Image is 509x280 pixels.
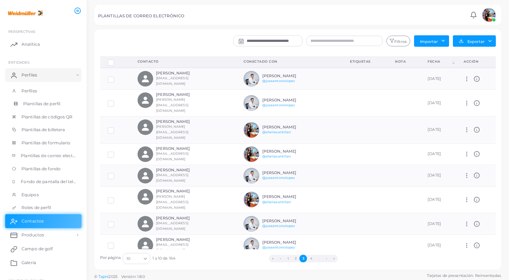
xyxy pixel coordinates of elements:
font: [PERSON_NAME] [156,92,190,97]
font: [DATE] [428,243,441,247]
img: avatar [482,8,496,22]
a: Perfiles [5,68,81,82]
svg: persona rellena [141,219,150,228]
font: 2025 [108,274,117,279]
font: ENTIDADES [8,60,29,64]
font: [PERSON_NAME] [262,125,296,129]
a: @sheilasantillan [262,154,291,158]
font: [PERSON_NAME][EMAIL_ADDRESS][DOMAIN_NAME] [156,98,188,112]
a: Plantillas de formulario [5,136,81,150]
font: [EMAIL_ADDRESS][DOMAIN_NAME] [156,76,188,85]
a: @joseantoniolopez [262,79,295,83]
font: Plantillas de formulario [21,140,71,145]
a: Plantillas de perfil [5,97,81,110]
svg: persona rellena [141,74,150,83]
svg: persona rellena [141,192,150,201]
button: Go to next page [323,255,330,262]
font: Galería [21,260,36,265]
img: avatar [244,237,259,253]
button: Filtros [386,36,410,47]
font: [PERSON_NAME] [262,194,296,199]
font: PLANTILLAS DE CORREO ELECTRÓNICO [98,13,185,18]
font: 1 [288,256,289,260]
svg: persona rellena [141,150,150,159]
font: Nota [395,60,406,63]
font: PERSPECTIVAS [8,29,35,34]
button: Ir a la página 1 [284,255,292,262]
font: [DATE] [428,197,441,202]
button: Go to first page [269,255,277,262]
a: Campo de golf [5,242,81,256]
font: Tapni [98,274,109,279]
font: @joseantoniolopez [262,176,295,180]
font: Por página [100,255,121,260]
a: @sheilasantillan [262,130,291,134]
button: Importar [414,35,449,47]
font: Plantillas de correo electrónico [21,153,87,158]
font: Fondo de pantalla del teléfono [21,179,85,184]
th: Selección de filas [100,56,130,68]
font: [PERSON_NAME] [262,98,296,102]
a: Analítica [5,37,81,51]
input: Buscar opción [131,255,141,262]
svg: persona rellena [141,241,150,250]
font: Contactos [21,218,44,224]
img: avatar [244,95,259,111]
font: [DATE] [428,173,441,178]
font: acción [464,60,479,63]
font: Etiquetas [350,60,371,63]
font: 10 [126,256,130,261]
font: Perfiles [21,88,37,93]
font: Analítica [21,42,40,47]
svg: persona rellena [141,96,150,105]
font: [PERSON_NAME] [262,218,296,223]
a: @joseantoniolopez [262,245,295,249]
img: avatar [244,122,259,138]
font: Conectado con [244,60,278,63]
a: @joseantoniolopez [262,103,295,107]
a: Perfiles [5,84,81,98]
img: logo [6,7,45,19]
button: Go to previous page [277,255,284,262]
font: [DATE] [428,221,441,226]
a: Plantillas de códigos QR [5,110,81,124]
font: Campo de golf [21,246,53,251]
font: [DATE] [428,151,441,156]
img: avatar [244,216,259,232]
font: [PERSON_NAME] [262,170,296,175]
font: Perfiles [21,72,37,78]
button: Go to page 3 [299,255,307,262]
font: [DATE] [428,127,441,132]
font: [PERSON_NAME] [156,168,190,172]
font: [PERSON_NAME] [156,71,190,75]
font: [EMAIL_ADDRESS][DOMAIN_NAME] [156,221,188,231]
font: Plantillas de fondo [21,166,61,171]
font: [EMAIL_ADDRESS][DOMAIN_NAME] [156,152,188,161]
font: Tarjetas de presentación. Reinventadas. [427,273,501,278]
font: Plantillas de perfil [23,101,60,106]
font: Versión: 1.8.0 [121,274,145,279]
font: [PERSON_NAME] [156,146,190,151]
a: Galería [5,256,81,270]
img: avatar [244,71,259,87]
font: [PERSON_NAME] [156,119,190,124]
font: © [94,274,97,279]
font: Exportar [467,39,485,44]
font: [PERSON_NAME] [156,237,190,242]
font: [EMAIL_ADDRESS][DOMAIN_NAME] [156,243,188,252]
font: [PERSON_NAME] [262,73,296,78]
font: [PERSON_NAME] [262,240,296,245]
font: @joseantoniolopez [262,224,295,228]
font: [PERSON_NAME][EMAIL_ADDRESS][DOMAIN_NAME] [156,195,188,209]
button: Go to page 4 [307,255,315,262]
a: Contactos [5,214,81,228]
button: Go to last page [330,255,338,262]
font: Productos [21,232,44,237]
svg: persona rellena [141,123,150,132]
font: @sheilasantillan [262,200,291,204]
a: Plantillas de fondo [5,162,81,175]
